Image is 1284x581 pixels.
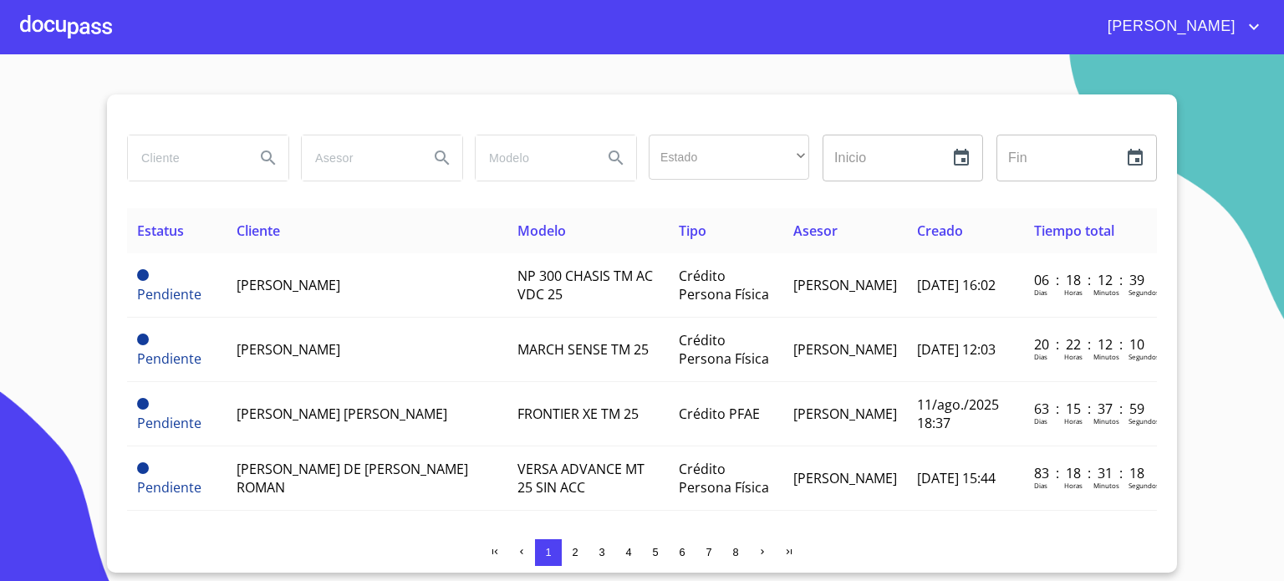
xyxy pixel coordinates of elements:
span: Tiempo total [1034,222,1114,240]
span: 5 [652,546,658,558]
span: [PERSON_NAME] [793,340,897,359]
span: FRONTIER XE TM 25 [517,405,639,423]
p: 20 : 22 : 12 : 10 [1034,335,1147,354]
p: Dias [1034,481,1047,490]
p: Minutos [1093,352,1119,361]
span: [PERSON_NAME] [1095,13,1244,40]
span: Pendiente [137,269,149,281]
button: Search [596,138,636,178]
span: [PERSON_NAME] [793,276,897,294]
p: Dias [1034,416,1047,426]
span: VERSA ADVANCE MT 25 SIN ACC [517,460,645,497]
span: [PERSON_NAME] [237,276,340,294]
span: Modelo [517,222,566,240]
p: Horas [1064,416,1083,426]
button: 3 [588,539,615,566]
p: 06 : 18 : 12 : 39 [1034,271,1147,289]
span: 2 [572,546,578,558]
span: Crédito Persona Física [679,331,769,368]
button: 7 [695,539,722,566]
p: 83 : 18 : 31 : 18 [1034,464,1147,482]
span: Pendiente [137,478,201,497]
p: Dias [1034,288,1047,297]
p: Segundos [1129,352,1159,361]
span: [DATE] 12:03 [917,340,996,359]
span: [PERSON_NAME] [793,469,897,487]
span: Pendiente [137,414,201,432]
p: Minutos [1093,288,1119,297]
span: 1 [545,546,551,558]
p: Horas [1064,352,1083,361]
span: Estatus [137,222,184,240]
span: Pendiente [137,285,201,303]
span: Pendiente [137,349,201,368]
p: Dias [1034,352,1047,361]
p: Minutos [1093,481,1119,490]
button: 1 [535,539,562,566]
span: 3 [599,546,604,558]
div: ​ [649,135,809,180]
span: Cliente [237,222,280,240]
span: 6 [679,546,685,558]
button: 4 [615,539,642,566]
span: [PERSON_NAME] [237,340,340,359]
p: Horas [1064,481,1083,490]
span: Crédito Persona Física [679,460,769,497]
span: MARCH SENSE TM 25 [517,340,649,359]
span: [PERSON_NAME] [PERSON_NAME] [237,405,447,423]
button: 8 [722,539,749,566]
input: search [128,135,242,181]
p: Segundos [1129,481,1159,490]
span: [DATE] 15:44 [917,469,996,487]
span: Pendiente [137,334,149,345]
span: Pendiente [137,462,149,474]
p: Segundos [1129,416,1159,426]
span: REDECOM COMUNICACION TOTAL SOCIEDAD ANONIMA DE CAPITAL VARIABLE [237,524,449,579]
span: [PERSON_NAME] [793,405,897,423]
input: search [476,135,589,181]
span: [DATE] 16:02 [917,276,996,294]
p: Segundos [1129,288,1159,297]
span: Crédito Persona Física [679,267,769,303]
span: Crédito PFAE [679,405,760,423]
span: 11/ago./2025 18:37 [917,395,999,432]
span: NP 300 CHASIS TM AC VDC 25 [517,267,653,303]
button: account of current user [1095,13,1264,40]
span: Pendiente [137,398,149,410]
span: 4 [625,546,631,558]
p: Horas [1064,288,1083,297]
p: 63 : 15 : 37 : 59 [1034,400,1147,418]
span: [PERSON_NAME] DE [PERSON_NAME] ROMAN [237,460,468,497]
input: search [302,135,415,181]
span: 8 [732,546,738,558]
span: Asesor [793,222,838,240]
span: Tipo [679,222,706,240]
button: 5 [642,539,669,566]
button: 6 [669,539,695,566]
span: 7 [706,546,711,558]
p: Minutos [1093,416,1119,426]
button: Search [248,138,288,178]
span: Creado [917,222,963,240]
button: Search [422,138,462,178]
button: 2 [562,539,588,566]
